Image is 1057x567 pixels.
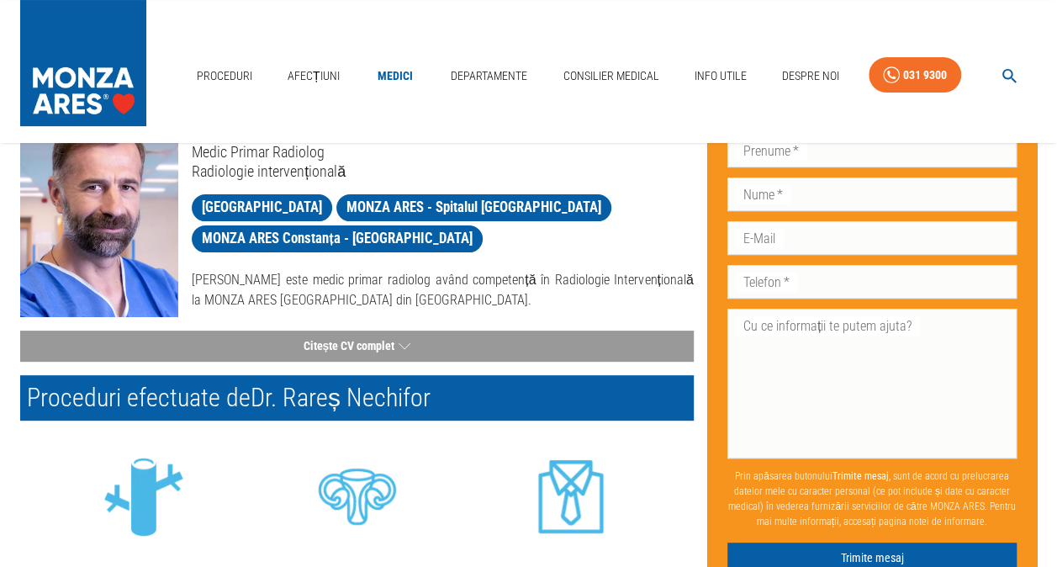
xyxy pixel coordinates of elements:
[20,107,178,317] img: Dr. Rareș Nechifor
[688,59,753,93] a: Info Utile
[281,59,346,93] a: Afecțiuni
[336,194,611,221] a: MONZA ARES - Spitalul [GEOGRAPHIC_DATA]
[903,65,947,86] div: 031 9300
[192,194,332,221] a: [GEOGRAPHIC_DATA]
[727,462,1017,536] p: Prin apăsarea butonului , sunt de acord cu prelucrarea datelor mele cu caracter personal (ce pot ...
[557,59,666,93] a: Consilier Medical
[190,59,259,93] a: Proceduri
[20,375,694,421] h2: Proceduri efectuate de Dr. Rareș Nechifor
[192,197,332,218] span: [GEOGRAPHIC_DATA]
[336,197,611,218] span: MONZA ARES - Spitalul [GEOGRAPHIC_DATA]
[444,59,534,93] a: Departamente
[20,331,694,362] button: Citește CV complet
[192,225,483,252] a: MONZA ARES Constanța - [GEOGRAPHIC_DATA]
[192,270,693,310] p: [PERSON_NAME] este medic primar radiolog având competență în Radiologie Intervențională la MONZA ...
[192,142,693,162] p: Medic Primar Radiolog
[832,470,889,482] b: Trimite mesaj
[192,228,483,249] span: MONZA ARES Constanța - [GEOGRAPHIC_DATA]
[368,59,422,93] a: Medici
[869,57,961,93] a: 031 9300
[192,162,693,181] p: Radiologie intervențională
[775,59,846,93] a: Despre Noi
